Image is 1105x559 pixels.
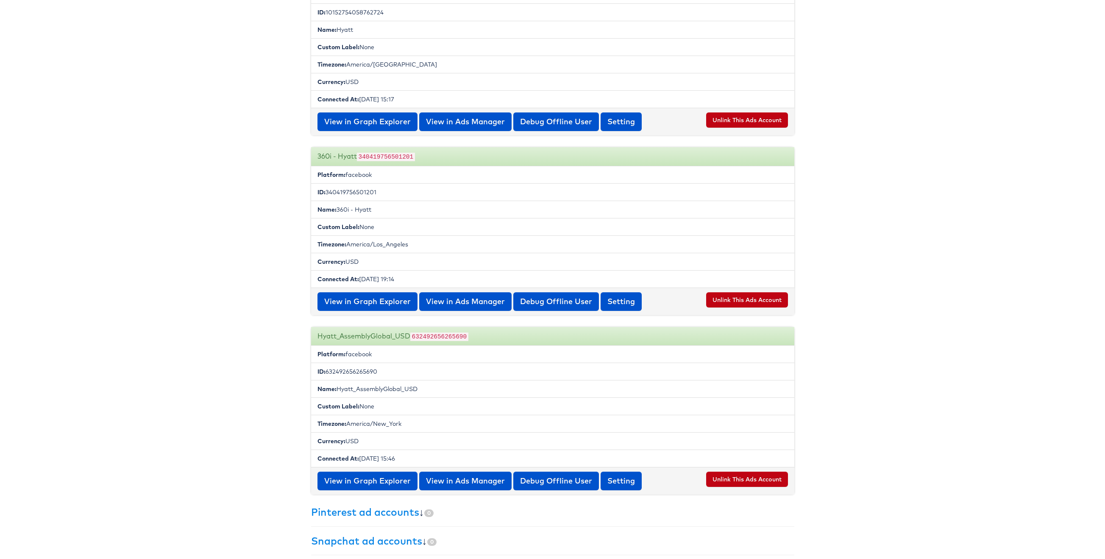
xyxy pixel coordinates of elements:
b: Name: [317,385,337,393]
a: Pinterest ad accounts [311,506,419,518]
div: Hyatt_AssemblyGlobal_USD [311,327,794,346]
b: Timezone: [317,61,346,68]
span: 0 [424,509,434,517]
a: View in Graph Explorer [317,292,418,311]
span: 0 [427,538,437,546]
a: Snapchat ad accounts [311,534,422,547]
button: Unlink This Ads Account [706,472,788,487]
li: facebook [311,346,794,363]
button: Unlink This Ads Account [706,292,788,307]
a: View in Ads Manager [419,292,512,311]
b: Timezone: [317,240,346,248]
b: ID: [317,8,326,16]
div: 360i - Hyatt [311,147,794,166]
code: 632492656265690 [410,333,469,341]
b: Name: [317,26,337,34]
a: View in Ads Manager [419,112,512,131]
a: Debug Offline User [513,112,599,131]
button: Unlink This Ads Account [706,112,788,128]
a: View in Graph Explorer [317,472,418,490]
li: Hyatt_AssemblyGlobal_USD [311,380,794,398]
li: 360i - Hyatt [311,201,794,218]
a: View in Graph Explorer [317,112,418,131]
h3: ↓ [311,506,794,517]
button: Setting [601,292,642,311]
b: Connected At: [317,455,359,462]
button: Setting [601,472,642,490]
b: Connected At: [317,275,359,283]
li: None [311,218,794,236]
b: ID: [317,188,326,196]
code: 340419756501201 [357,153,415,161]
li: 340419756501201 [311,183,794,201]
button: Setting [601,112,642,131]
a: Debug Offline User [513,292,599,311]
li: [DATE] 15:46 [311,450,794,467]
a: Debug Offline User [513,472,599,490]
b: Connected At: [317,95,359,103]
b: Currency: [317,258,345,266]
b: Currency: [317,437,345,445]
b: Currency: [317,78,345,86]
li: 10152754058762724 [311,3,794,21]
li: America/Los_Angeles [311,235,794,253]
li: Hyatt [311,21,794,39]
li: [DATE] 19:14 [311,270,794,288]
li: None [311,38,794,56]
li: America/[GEOGRAPHIC_DATA] [311,56,794,73]
li: America/New_York [311,415,794,433]
b: Custom Label: [317,402,359,410]
li: facebook [311,166,794,184]
b: Custom Label: [317,43,359,51]
b: ID: [317,368,326,375]
li: USD [311,73,794,91]
li: 632492656265690 [311,363,794,380]
b: Platform: [317,350,345,358]
b: Name: [317,206,337,213]
li: None [311,397,794,415]
h3: ↓ [311,535,794,546]
a: View in Ads Manager [419,472,512,490]
li: [DATE] 15:17 [311,90,794,108]
li: USD [311,432,794,450]
b: Timezone: [317,420,346,428]
b: Custom Label: [317,223,359,231]
li: USD [311,253,794,271]
b: Platform: [317,171,345,179]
